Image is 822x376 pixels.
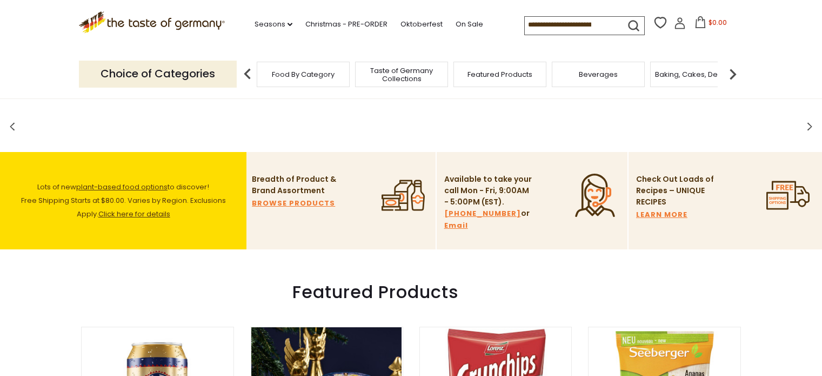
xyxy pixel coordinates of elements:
a: Food By Category [272,70,335,78]
a: Baking, Cakes, Desserts [655,70,739,78]
a: Featured Products [467,70,532,78]
a: plant-based food options [76,182,168,192]
a: On Sale [456,18,483,30]
span: Lots of new to discover! Free Shipping Starts at $80.00. Varies by Region. Exclusions Apply. [21,182,226,219]
span: $0.00 [709,18,727,27]
a: Taste of Germany Collections [358,67,445,83]
a: Email [444,220,468,232]
p: Choice of Categories [79,61,237,87]
a: BROWSE PRODUCTS [252,197,335,209]
button: $0.00 [688,16,734,32]
a: LEARN MORE [636,209,687,221]
a: Christmas - PRE-ORDER [305,18,387,30]
a: Click here for details [98,209,170,219]
a: Beverages [579,70,618,78]
p: Available to take your call Mon - Fri, 9:00AM - 5:00PM (EST). or [444,174,533,232]
a: Seasons [255,18,292,30]
img: next arrow [722,63,744,85]
p: Check Out Loads of Recipes – UNIQUE RECIPES [636,174,714,208]
a: [PHONE_NUMBER] [444,208,521,220]
p: Breadth of Product & Brand Assortment [252,174,341,196]
img: previous arrow [237,63,258,85]
a: Oktoberfest [400,18,443,30]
